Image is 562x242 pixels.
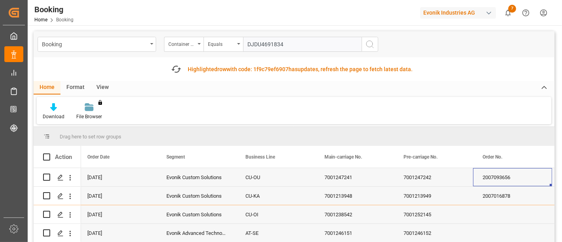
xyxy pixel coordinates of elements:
[420,5,499,20] button: Evonik Industries AG
[394,205,473,223] div: 7001252145
[34,81,60,95] div: Home
[499,4,517,22] button: show 7 new notifications
[394,168,473,186] div: 7001247242
[508,5,516,13] span: 7
[208,39,235,48] div: Equals
[218,66,227,72] span: row
[91,81,115,95] div: View
[236,168,315,186] div: CU-OU
[157,205,236,223] div: Evonik Custom Solutions
[394,187,473,205] div: 7001213949
[78,205,157,223] div: [DATE]
[236,205,315,223] div: CU-OI
[78,168,157,186] div: [DATE]
[236,224,315,242] div: AT-SE
[254,66,289,72] span: 1f9c79ef6907
[168,39,195,48] div: Container No.
[157,224,236,242] div: Evonik Advanced Technologies
[78,224,157,242] div: [DATE]
[473,187,552,205] div: 2007016878
[324,154,362,160] span: Main-carriage No.
[483,154,502,160] span: Order No.
[60,81,91,95] div: Format
[34,205,81,224] div: Press SPACE to select this row.
[289,66,298,72] span: has
[420,7,496,19] div: Evonik Industries AG
[34,187,81,205] div: Press SPACE to select this row.
[473,168,552,186] div: 2007093656
[157,187,236,205] div: Evonik Custom Solutions
[42,39,147,49] div: Booking
[315,168,394,186] div: 7001247241
[166,154,185,160] span: Segment
[87,154,109,160] span: Order Date
[55,153,72,161] div: Action
[243,37,362,52] input: Type to search
[38,37,156,52] button: open menu
[34,4,74,15] div: Booking
[157,168,236,186] div: Evonik Custom Solutions
[188,65,413,74] div: Highlighted with code: updates, refresh the page to fetch latest data.
[404,154,438,160] span: Pre-carriage No.
[236,187,315,205] div: CU-KA
[204,37,243,52] button: open menu
[78,187,157,205] div: [DATE]
[315,187,394,205] div: 7001213948
[394,224,473,242] div: 7001246152
[245,154,275,160] span: Business Line
[34,17,47,23] a: Home
[164,37,204,52] button: open menu
[362,37,378,52] button: search button
[34,168,81,187] div: Press SPACE to select this row.
[517,4,535,22] button: Help Center
[315,205,394,223] div: 7001238542
[60,134,121,140] span: Drag here to set row groups
[43,113,64,120] div: Download
[315,224,394,242] div: 7001246151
